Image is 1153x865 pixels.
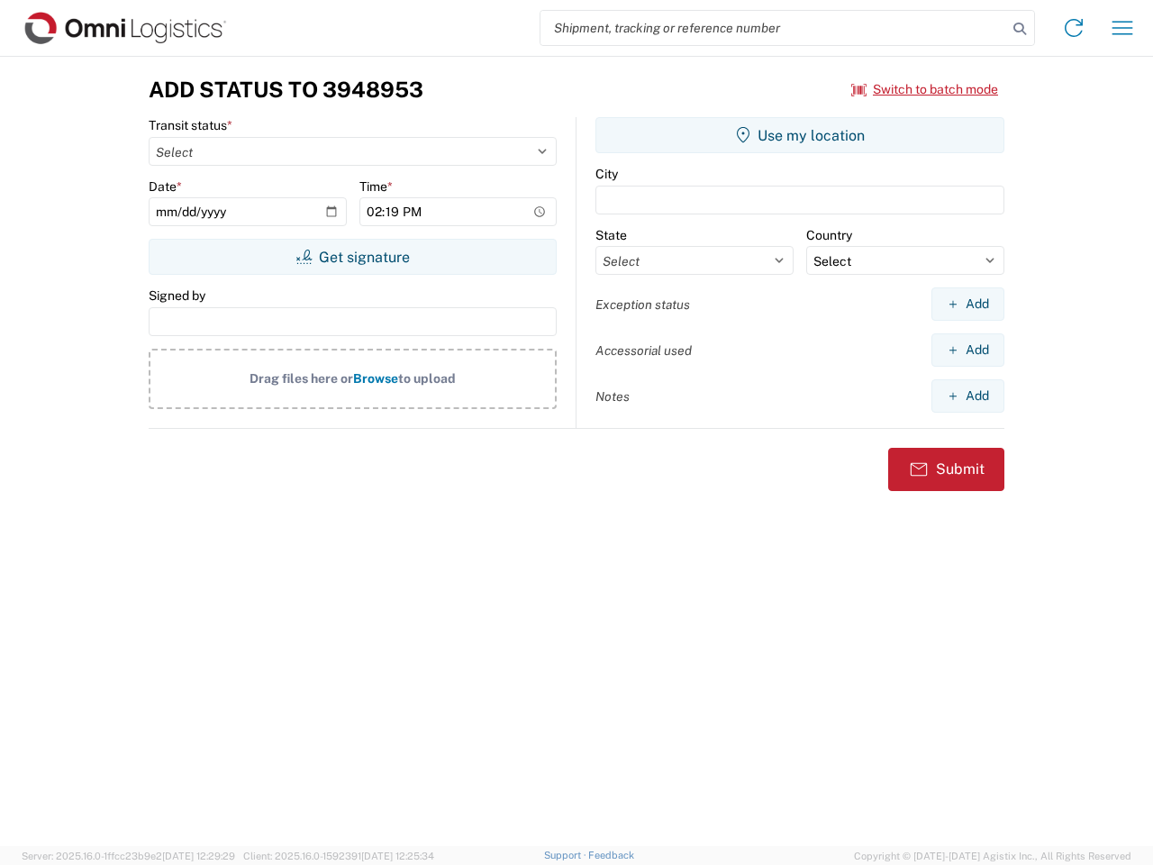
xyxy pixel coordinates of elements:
[149,117,232,133] label: Transit status
[931,333,1004,367] button: Add
[22,851,235,861] span: Server: 2025.16.0-1ffcc23b9e2
[595,388,630,405] label: Notes
[162,851,235,861] span: [DATE] 12:29:29
[931,287,1004,321] button: Add
[595,227,627,243] label: State
[588,850,634,860] a: Feedback
[595,166,618,182] label: City
[544,850,589,860] a: Support
[243,851,434,861] span: Client: 2025.16.0-1592391
[854,848,1131,864] span: Copyright © [DATE]-[DATE] Agistix Inc., All Rights Reserved
[149,77,423,103] h3: Add Status to 3948953
[595,117,1004,153] button: Use my location
[540,11,1007,45] input: Shipment, tracking or reference number
[595,342,692,359] label: Accessorial used
[149,239,557,275] button: Get signature
[888,448,1004,491] button: Submit
[931,379,1004,413] button: Add
[806,227,852,243] label: Country
[361,851,434,861] span: [DATE] 12:25:34
[398,371,456,386] span: to upload
[359,178,393,195] label: Time
[250,371,353,386] span: Drag files here or
[851,75,998,105] button: Switch to batch mode
[149,178,182,195] label: Date
[149,287,205,304] label: Signed by
[595,296,690,313] label: Exception status
[353,371,398,386] span: Browse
